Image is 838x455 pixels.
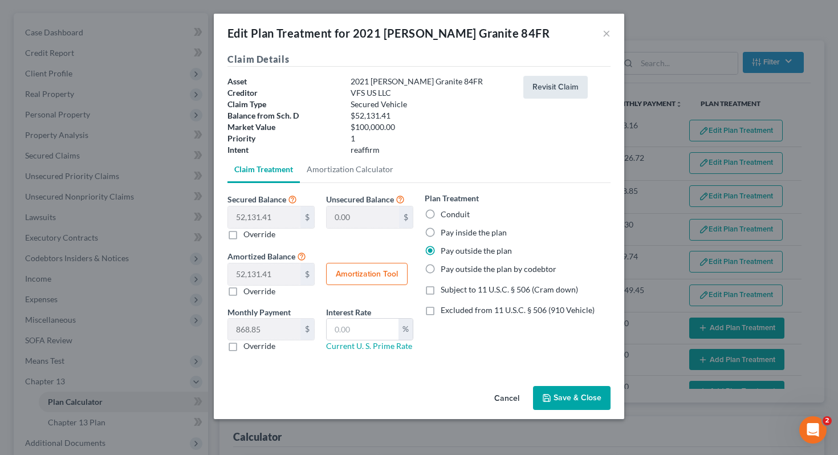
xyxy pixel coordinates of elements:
[222,87,345,99] div: Creditor
[523,76,588,99] button: Revisit Claim
[222,133,345,144] div: Priority
[227,25,550,41] div: Edit Plan Treatment for 2021 [PERSON_NAME] Granite 84FR
[243,286,275,297] label: Override
[243,340,275,352] label: Override
[326,341,412,351] a: Current U. S. Prime Rate
[228,319,300,340] input: 0.00
[227,52,611,67] h5: Claim Details
[227,251,295,261] span: Amortized Balance
[533,386,611,410] button: Save & Close
[327,319,398,340] input: 0.00
[300,319,314,340] div: $
[345,121,518,133] div: $100,000.00
[228,206,300,228] input: 0.00
[345,87,518,99] div: VFS US LLC
[222,110,345,121] div: Balance from Sch. D
[398,319,413,340] div: %
[222,144,345,156] div: Intent
[300,156,400,183] a: Amortization Calculator
[222,76,345,87] div: Asset
[300,206,314,228] div: $
[425,192,479,204] label: Plan Treatment
[441,245,512,257] label: Pay outside the plan
[823,416,832,425] span: 2
[441,285,578,294] span: Subject to 11 U.S.C. § 506 (Cram down)
[327,206,399,228] input: 0.00
[345,144,518,156] div: reaffirm
[243,229,275,240] label: Override
[441,209,470,220] label: Conduit
[441,305,595,315] span: Excluded from 11 U.S.C. § 506 (910 Vehicle)
[345,110,518,121] div: $52,131.41
[227,306,291,318] label: Monthly Payment
[345,76,518,87] div: 2021 [PERSON_NAME] Granite 84FR
[228,263,300,285] input: 0.00
[222,121,345,133] div: Market Value
[227,194,286,204] span: Secured Balance
[345,133,518,144] div: 1
[326,263,408,286] button: Amortization Tool
[399,206,413,228] div: $
[326,194,394,204] span: Unsecured Balance
[441,263,556,275] label: Pay outside the plan by codebtor
[799,416,827,444] iframe: Intercom live chat
[345,99,518,110] div: Secured Vehicle
[227,156,300,183] a: Claim Treatment
[300,263,314,285] div: $
[441,227,507,238] label: Pay inside the plan
[603,26,611,40] button: ×
[326,306,371,318] label: Interest Rate
[485,387,528,410] button: Cancel
[222,99,345,110] div: Claim Type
